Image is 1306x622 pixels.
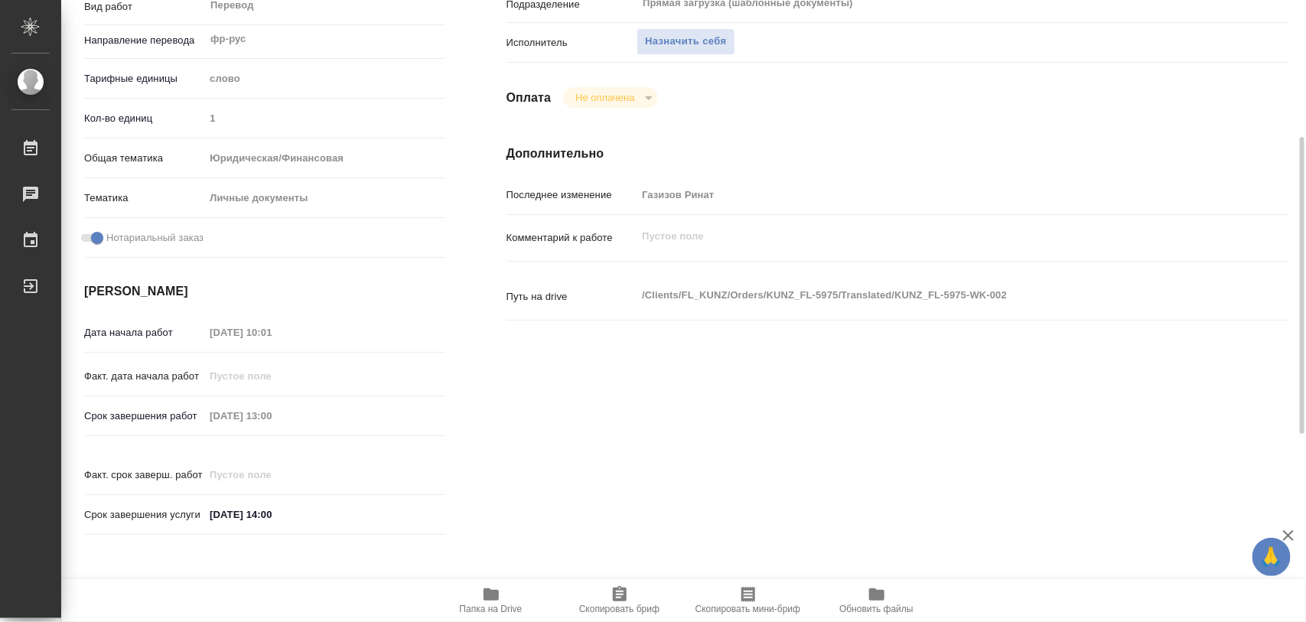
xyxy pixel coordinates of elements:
[579,604,660,614] span: Скопировать бриф
[571,91,639,104] button: Не оплачена
[555,579,684,622] button: Скопировать бриф
[204,321,338,344] input: Пустое поле
[506,187,637,203] p: Последнее изменение
[506,35,637,50] p: Исполнитель
[506,289,637,304] p: Путь на drive
[204,185,445,211] div: Личные документы
[84,71,204,86] p: Тарифные единицы
[1252,538,1291,576] button: 🙏
[84,325,204,340] p: Дата начала работ
[839,604,914,614] span: Обновить файлы
[204,365,338,387] input: Пустое поле
[506,145,1289,163] h4: Дополнительно
[84,151,204,166] p: Общая тематика
[84,369,204,384] p: Факт. дата начала работ
[84,33,204,48] p: Направление перевода
[204,464,338,486] input: Пустое поле
[204,66,445,92] div: слово
[204,405,338,427] input: Пустое поле
[695,604,800,614] span: Скопировать мини-бриф
[84,467,204,483] p: Факт. срок заверш. работ
[1259,541,1285,573] span: 🙏
[84,282,445,301] h4: [PERSON_NAME]
[645,33,726,50] span: Назначить себя
[106,230,204,246] span: Нотариальный заказ
[204,107,445,129] input: Пустое поле
[637,28,734,55] button: Назначить себя
[84,111,204,126] p: Кол-во единиц
[684,579,813,622] button: Скопировать мини-бриф
[427,579,555,622] button: Папка на Drive
[813,579,941,622] button: Обновить файлы
[84,191,204,206] p: Тематика
[84,409,204,424] p: Срок завершения работ
[637,282,1223,308] textarea: /Clients/FL_KUNZ/Orders/KUNZ_FL-5975/Translated/KUNZ_FL-5975-WK-002
[506,89,552,107] h4: Оплата
[637,184,1223,206] input: Пустое поле
[563,87,657,108] div: Не оплачена
[204,145,445,171] div: Юридическая/Финансовая
[204,503,338,526] input: ✎ Введи что-нибудь
[84,507,204,523] p: Срок завершения услуги
[460,604,523,614] span: Папка на Drive
[506,230,637,246] p: Комментарий к работе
